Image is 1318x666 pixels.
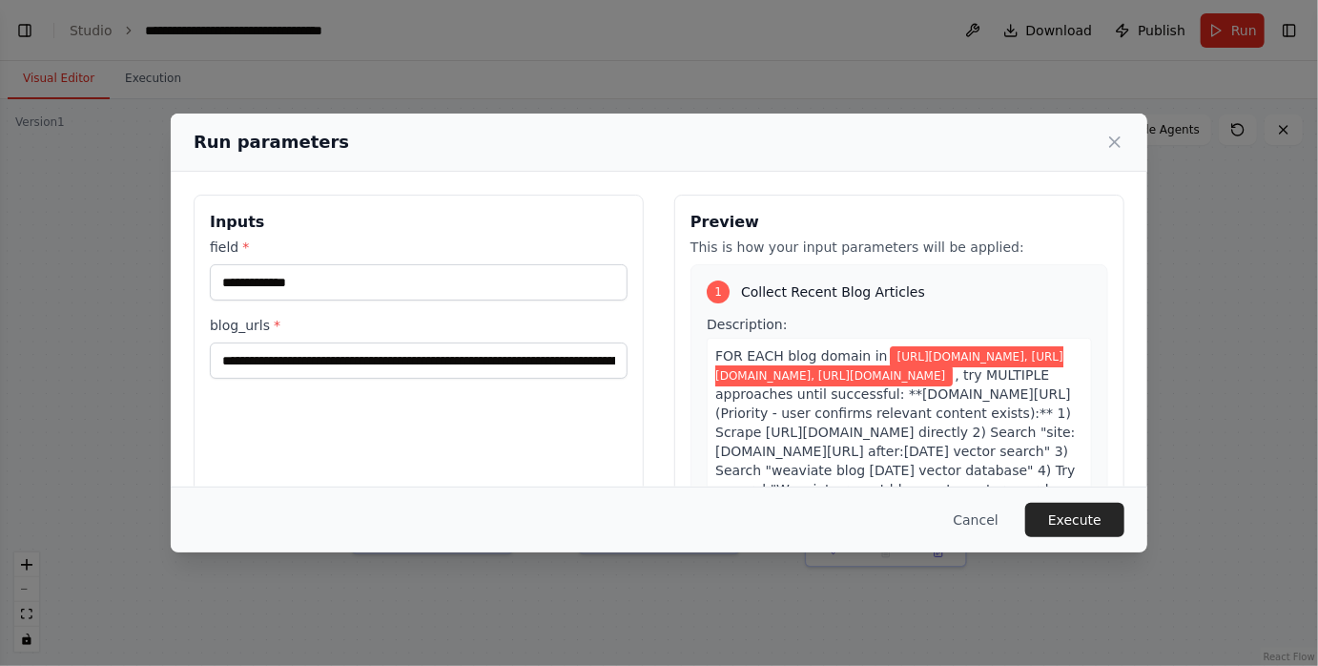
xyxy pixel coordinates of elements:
h3: Preview [690,211,1108,234]
span: Variable: blog_urls [715,346,1063,386]
label: blog_urls [210,316,628,335]
button: Execute [1025,503,1124,537]
div: 1 [707,281,730,303]
span: FOR EACH blog domain in [715,348,888,364]
label: field [210,238,628,257]
button: Cancel [938,503,1014,537]
h3: Inputs [210,211,628,234]
span: Collect Recent Blog Articles [741,282,925,302]
p: This is how your input parameters will be applied: [690,238,1108,257]
span: Description: [707,317,787,332]
h2: Run parameters [194,129,349,156]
